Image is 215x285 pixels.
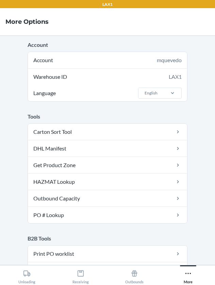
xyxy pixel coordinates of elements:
div: Outbounds [125,267,144,284]
p: B2B Tools [28,234,187,243]
button: More [161,265,215,284]
a: Carton Sort Tool [28,124,187,140]
div: More [184,267,193,284]
div: Warehouse ID [28,69,187,85]
p: Tools [28,112,187,121]
input: LanguageEnglish [144,90,145,96]
div: mquevedo [157,56,182,64]
a: Print Pallet Labels [28,262,187,279]
a: Get Product Zone [28,157,187,173]
div: LAX1 [169,73,182,81]
div: Receiving [72,267,89,284]
a: PO # Lookup [28,207,187,223]
a: Outbound Capacity [28,190,187,207]
a: Print PO worklist [28,246,187,262]
div: Unloading [18,267,35,284]
a: DHL Manifest [28,140,187,157]
span: Language [32,85,57,101]
div: English [145,90,158,96]
p: Account [28,41,187,49]
div: Account [28,52,187,68]
a: HAZMAT Lookup [28,174,187,190]
button: Receiving [54,265,107,284]
p: LAX1 [102,1,113,7]
h4: More Options [5,17,49,26]
button: Outbounds [107,265,161,284]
